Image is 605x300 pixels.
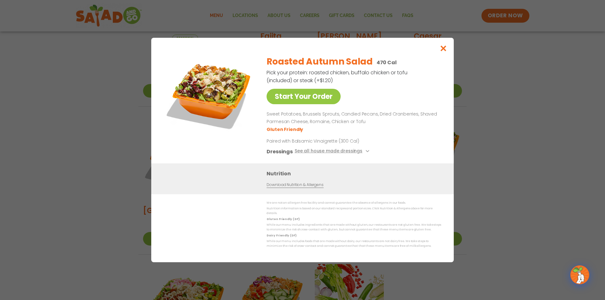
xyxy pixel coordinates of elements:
button: Close modal [433,38,454,59]
p: Sweet Potatoes, Brussels Sprouts, Candied Pecans, Dried Cranberries, Shaved Parmesan Cheese, Roma... [267,110,439,126]
p: We are not an allergen free facility and cannot guarantee the absence of allergens in our foods. [267,201,441,205]
a: Start Your Order [267,89,341,104]
a: Download Nutrition & Allergens [267,182,323,188]
strong: Dairy Friendly (DF) [267,234,296,237]
h3: Nutrition [267,170,444,178]
strong: Gluten Friendly (GF) [267,217,299,221]
img: wpChatIcon [571,266,589,284]
p: Pick your protein: roasted chicken, buffalo chicken or tofu (included) or steak (+$1.20) [267,69,408,84]
p: While our menu includes ingredients that are made without gluten, our restaurants are not gluten ... [267,223,441,232]
h3: Dressings [267,148,293,156]
p: Paired with Balsamic Vinaigrette (300 Cal) [267,138,383,144]
h2: Roasted Autumn Salad [267,55,372,68]
p: Nutrition information is based on our standard recipes and portion sizes. Click Nutrition & Aller... [267,206,441,216]
img: Featured product photo for Roasted Autumn Salad [165,50,254,139]
p: While our menu includes foods that are made without dairy, our restaurants are not dairy free. We... [267,239,441,249]
li: Gluten Friendly [267,126,304,133]
button: See all house made dressings [295,148,371,156]
p: 470 Cal [377,59,397,66]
